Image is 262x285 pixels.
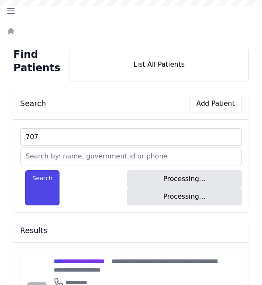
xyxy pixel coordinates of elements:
[20,148,242,165] input: Search by: name, government id or phone
[20,98,46,109] h3: Search
[13,48,70,75] h1: Find Patients
[20,128,242,146] input: Find by: id
[25,170,60,205] button: Search
[127,170,242,188] button: Processing...
[20,225,242,236] h3: Results
[189,95,242,112] button: Add Patient
[127,188,242,205] button: Processing...
[70,48,249,81] div: List All Patients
